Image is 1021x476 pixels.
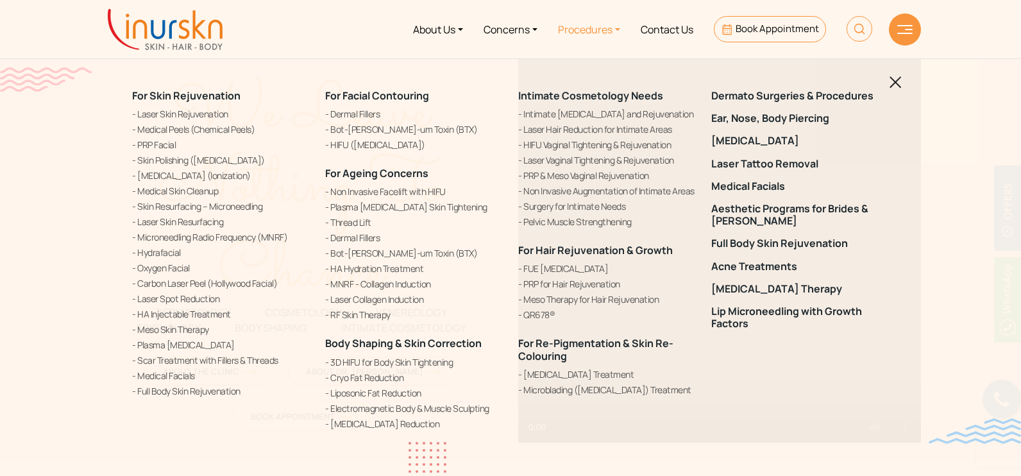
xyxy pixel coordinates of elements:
a: [MEDICAL_DATA] Reduction [325,417,503,430]
a: Bot-[PERSON_NAME]-um Toxin (BTX) [325,123,503,136]
a: Laser Hair Reduction for Intimate Areas [518,123,696,136]
a: For Re-Pigmentation & Skin Re-Colouring [518,336,673,362]
a: Lip Microneedling with Growth Factors [711,305,889,330]
a: Acne Treatments [711,260,889,273]
a: Laser Collagen Induction [325,293,503,306]
a: About Us [403,5,473,53]
a: [MEDICAL_DATA] (Ionization) [132,169,310,182]
a: HIFU Vaginal Tightening & Rejuvenation [518,138,696,151]
a: Aesthetic Programs for Brides & [PERSON_NAME] [711,203,889,227]
a: PRP & Meso Vaginal Rejuvenation [518,169,696,182]
img: blackclosed [890,76,902,89]
a: Medical Skin Cleanup [132,184,310,198]
a: Bot-[PERSON_NAME]-um Toxin (BTX) [325,246,503,260]
a: [MEDICAL_DATA] [711,135,889,147]
a: Hydrafacial [132,246,310,259]
a: Laser Tattoo Removal [711,158,889,170]
img: inurskn-logo [108,9,223,50]
a: Laser Skin Resurfacing [132,215,310,228]
a: [MEDICAL_DATA] Therapy [711,283,889,295]
a: Full Body Skin Rejuvenation [711,237,889,250]
a: Contact Us [630,5,704,53]
a: HA Hydration Treatment [325,262,503,275]
a: Full Body Skin Rejuvenation [132,384,310,398]
img: hamLine.svg [897,25,913,34]
a: HA Injectable Treatment [132,307,310,321]
a: Surgery for Intimate Needs [518,200,696,213]
a: Meso Therapy for Hair Rejuvenation [518,293,696,306]
a: Dermal Fillers [325,231,503,244]
a: Medical Peels (Chemical Peels) [132,123,310,136]
a: Laser Skin Rejuvenation [132,107,310,121]
a: [MEDICAL_DATA] Treatment [518,368,696,381]
a: Microneedling Radio Frequency (MNRF) [132,230,310,244]
a: Microblading ([MEDICAL_DATA]) Treatment [518,383,696,396]
a: Body Shaping & Skin Correction [325,336,482,350]
a: Concerns [473,5,548,53]
a: Laser Vaginal Tightening & Rejuvenation [518,153,696,167]
a: For Skin Rejuvenation [132,89,240,103]
img: bluewave [929,418,1021,444]
a: Carbon Laser Peel (Hollywood Facial) [132,276,310,290]
a: Non Invasive Augmentation of Intimate Areas [518,184,696,198]
a: Oxygen Facial [132,261,310,275]
a: PRP for Hair Rejuvenation [518,277,696,291]
a: Ear, Nose, Body Piercing [711,112,889,124]
a: Medical Facials [711,180,889,192]
a: Cryo Fat Reduction [325,371,503,384]
a: MNRF - Collagen Induction [325,277,503,291]
a: Procedures [548,5,630,53]
img: HeaderSearch [847,16,872,42]
a: Scar Treatment with Fillers & Threads [132,353,310,367]
a: Book Appointment [714,16,826,42]
a: Intimate [MEDICAL_DATA] and Rejuvenation [518,107,696,121]
a: 3D HIFU for Body Skin Tightening [325,355,503,369]
a: Plasma [MEDICAL_DATA] [132,338,310,352]
a: Plasma [MEDICAL_DATA] Skin Tightening [325,200,503,214]
a: RF Skin Therapy [325,308,503,321]
a: Skin Resurfacing – Microneedling [132,200,310,213]
a: For Facial Contouring [325,89,429,103]
a: Dermato Surgeries & Procedures [711,90,889,102]
a: Laser Spot Reduction [132,292,310,305]
a: Liposonic Fat Reduction [325,386,503,400]
a: FUE [MEDICAL_DATA] [518,262,696,275]
a: Medical Facials [132,369,310,382]
a: Thread Lift [325,216,503,229]
a: Dermal Fillers [325,107,503,121]
span: Book Appointment [736,22,819,35]
a: Skin Polishing ([MEDICAL_DATA]) [132,153,310,167]
a: Non Invasive Facelift with HIFU [325,185,503,198]
a: Intimate Cosmetology Needs [518,89,663,103]
a: QR678® [518,308,696,321]
a: For Hair Rejuvenation & Growth [518,243,673,257]
a: Electromagnetic Body & Muscle Sculpting [325,402,503,415]
a: For Ageing Concerns [325,166,428,180]
a: PRP Facial [132,138,310,151]
a: Pelvic Muscle Strengthening [518,215,696,228]
a: Meso Skin Therapy [132,323,310,336]
a: HIFU ([MEDICAL_DATA]) [325,138,503,151]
